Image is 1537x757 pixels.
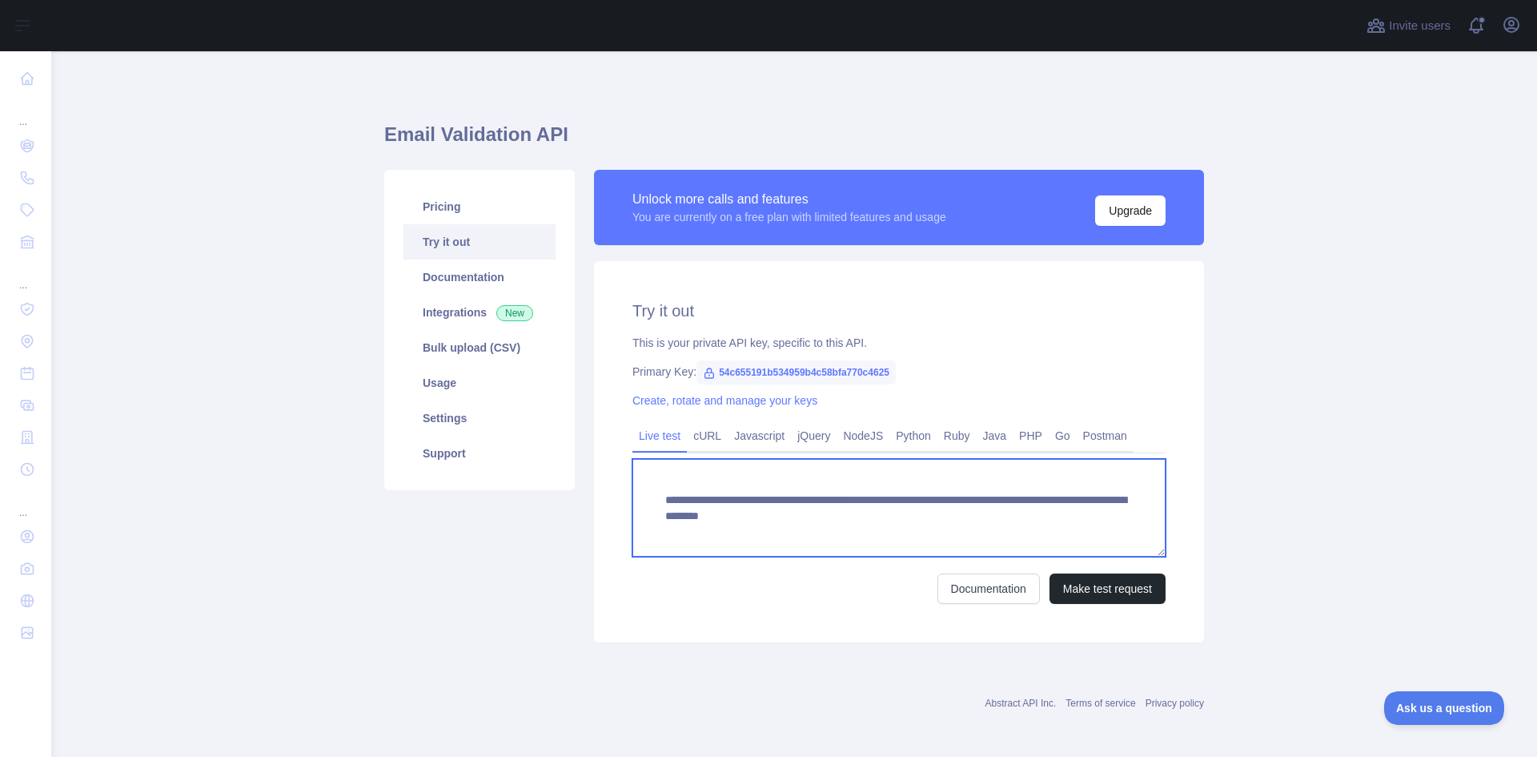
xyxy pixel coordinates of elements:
[977,423,1013,449] a: Java
[403,436,556,471] a: Support
[403,330,556,365] a: Bulk upload (CSV)
[13,260,38,292] div: ...
[937,574,1040,604] a: Documentation
[937,423,977,449] a: Ruby
[837,423,889,449] a: NodeJS
[687,423,728,449] a: cURL
[1389,17,1451,35] span: Invite users
[632,364,1166,380] div: Primary Key:
[696,360,896,385] span: 54c655191b534959b4c58bfa770c4625
[632,335,1166,351] div: This is your private API key, specific to this API.
[1363,13,1454,38] button: Invite users
[728,423,791,449] a: Javascript
[403,189,556,224] a: Pricing
[403,365,556,401] a: Usage
[1146,698,1204,709] a: Privacy policy
[632,300,1166,322] h2: Try it out
[1065,698,1135,709] a: Terms of service
[13,96,38,128] div: ...
[496,305,533,321] span: New
[384,122,1204,160] h1: Email Validation API
[632,190,946,209] div: Unlock more calls and features
[1049,574,1166,604] button: Make test request
[1384,691,1505,725] iframe: Toggle Customer Support
[632,423,687,449] a: Live test
[403,224,556,260] a: Try it out
[791,423,837,449] a: jQuery
[632,394,817,407] a: Create, rotate and manage your keys
[403,260,556,295] a: Documentation
[1013,423,1049,449] a: PHP
[1049,423,1077,449] a: Go
[403,295,556,330] a: Integrations New
[1077,423,1134,449] a: Postman
[403,401,556,436] a: Settings
[985,698,1057,709] a: Abstract API Inc.
[632,209,946,225] div: You are currently on a free plan with limited features and usage
[1095,195,1166,226] button: Upgrade
[889,423,937,449] a: Python
[13,487,38,519] div: ...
